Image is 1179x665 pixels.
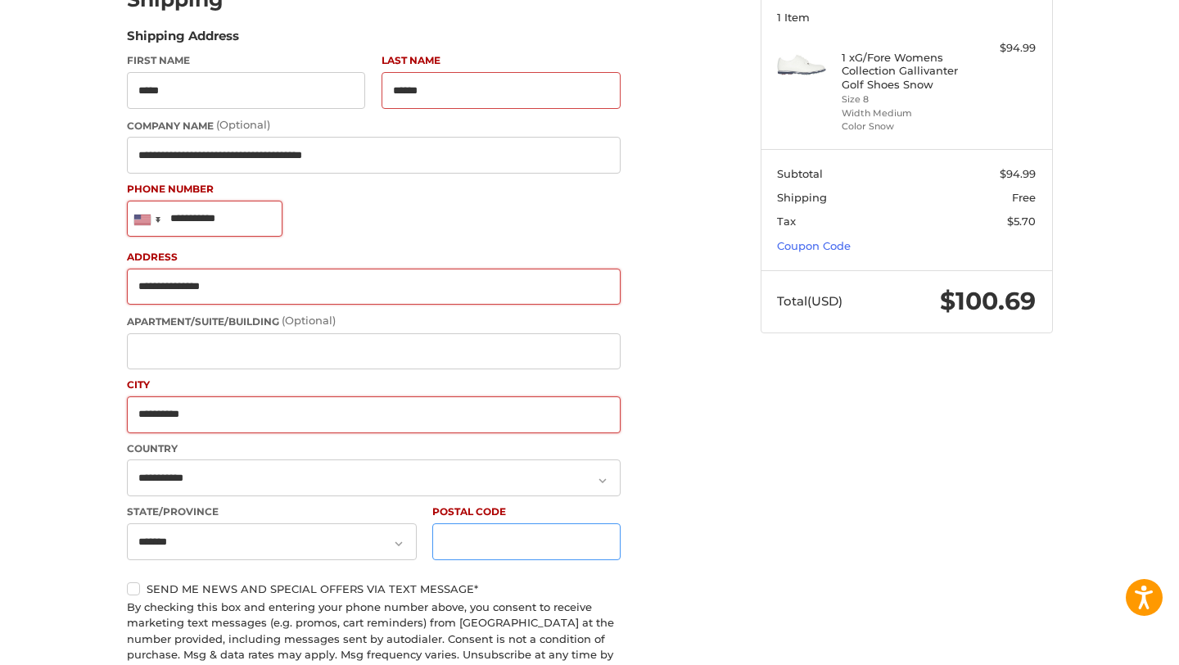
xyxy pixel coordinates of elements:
span: $94.99 [1000,167,1036,180]
label: Country [127,441,621,456]
label: Last Name [382,53,621,68]
label: City [127,378,621,392]
div: $94.99 [971,40,1036,57]
label: Send me news and special offers via text message* [127,582,621,595]
label: Phone Number [127,182,621,197]
span: Tax [777,215,796,228]
label: First Name [127,53,366,68]
label: State/Province [127,504,417,519]
label: Postal Code [432,504,621,519]
small: (Optional) [282,314,336,327]
span: $100.69 [940,286,1036,316]
iframe: Google Customer Reviews [1044,621,1179,665]
label: Company Name [127,117,621,133]
li: Color Snow [842,120,967,133]
label: Apartment/Suite/Building [127,313,621,329]
span: $5.70 [1007,215,1036,228]
li: Width Medium [842,106,967,120]
label: Address [127,250,621,265]
span: Subtotal [777,167,823,180]
h4: 1 x G/Fore Womens Collection Gallivanter Golf Shoes Snow [842,51,967,91]
span: Free [1012,191,1036,204]
span: Total (USD) [777,293,842,309]
div: United States: +1 [128,201,165,237]
small: (Optional) [216,118,270,131]
legend: Shipping Address [127,27,239,53]
h3: 1 Item [777,11,1036,24]
a: Coupon Code [777,239,851,252]
span: Shipping [777,191,827,204]
li: Size 8 [842,93,967,106]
